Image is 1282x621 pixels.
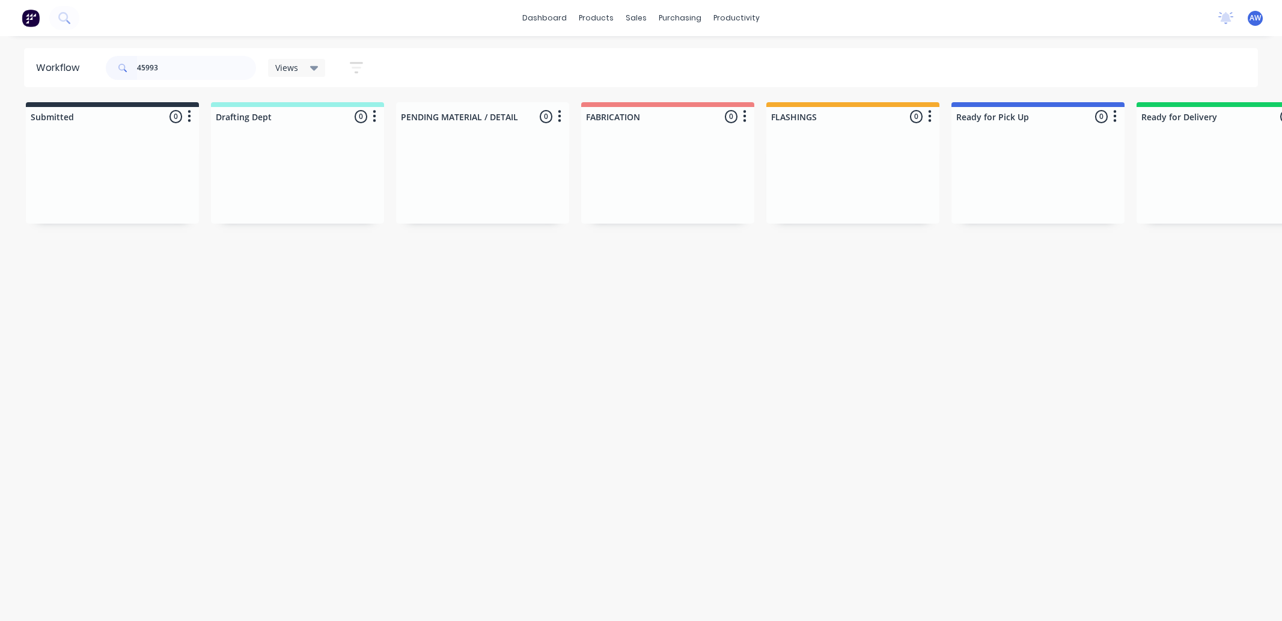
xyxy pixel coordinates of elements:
div: productivity [707,9,766,27]
div: products [573,9,620,27]
div: purchasing [653,9,707,27]
span: AW [1250,13,1261,23]
div: sales [620,9,653,27]
a: dashboard [516,9,573,27]
span: Views [275,61,298,74]
img: Factory [22,9,40,27]
div: Workflow [36,61,85,75]
input: Search for orders... [137,56,256,80]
